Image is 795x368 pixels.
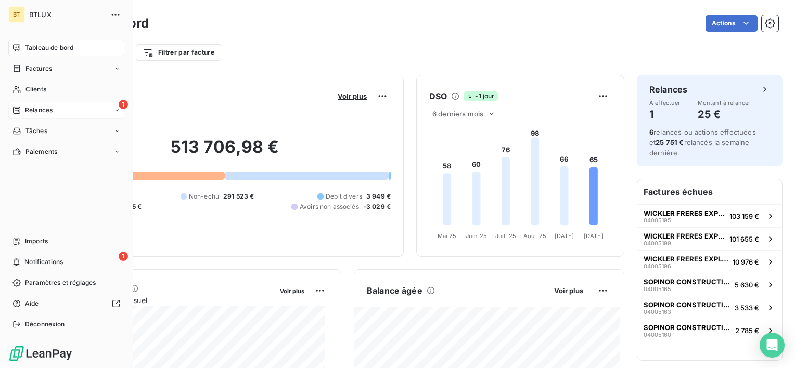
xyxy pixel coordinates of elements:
span: 2 785 € [735,326,759,335]
span: 101 655 € [729,235,759,243]
h6: DSO [429,90,447,102]
a: Aide [8,295,124,312]
span: Non-échu [189,192,219,201]
span: Tableau de bord [25,43,73,52]
span: WICKLER FRERES EXPLOITATION SARL [644,232,725,240]
h6: Factures échues [637,179,782,204]
span: Relances [25,106,53,115]
span: Clients [25,85,46,94]
span: 04005195 [644,217,671,224]
span: Voir plus [554,286,583,295]
span: Paramètres et réglages [25,278,96,287]
span: SOPINOR CONSTRUCTIONS SA [644,323,731,332]
span: 1 [119,252,128,261]
span: 3 949 € [366,192,391,201]
button: SOPINOR CONSTRUCTIONS SA040051633 533 € [637,296,782,319]
tspan: [DATE] [555,232,574,240]
div: Open Intercom Messenger [760,333,785,358]
span: -1 jour [464,91,497,101]
tspan: Mai 25 [438,232,457,240]
span: Déconnexion [25,320,65,329]
span: 04005160 [644,332,671,338]
span: WICKLER FRERES EXPLOITATION SARL [644,209,725,217]
img: Logo LeanPay [8,345,73,362]
span: 04005196 [644,263,671,269]
button: Filtrer par facture [136,44,221,61]
span: Notifications [24,257,63,267]
span: 103 159 € [729,212,759,220]
span: 04005163 [644,309,671,315]
span: Imports [25,236,48,246]
tspan: Juil. 25 [495,232,516,240]
span: 25 751 € [656,138,684,147]
span: Paiements [25,147,57,156]
span: 04005165 [644,286,671,292]
span: À effectuer [649,100,681,106]
h4: 25 € [698,106,751,123]
button: Actions [706,15,758,32]
button: WICKLER FRERES EXPLOITATION SARL04005195103 159 € [637,204,782,227]
span: Factures [25,64,52,73]
button: WICKLER FRERES EXPLOITATION SARL04005199101 655 € [637,227,782,250]
span: Débit divers [326,192,362,201]
h6: Relances [649,83,687,96]
span: 5 630 € [735,281,759,289]
span: BTLUX [29,10,104,19]
span: 10 976 € [733,258,759,266]
span: 6 derniers mois [432,110,483,118]
span: Voir plus [280,287,304,295]
span: Tâches [25,126,47,136]
h4: 1 [649,106,681,123]
span: 3 533 € [735,304,759,312]
h6: Balance âgée [367,284,422,297]
button: WICKLER FRERES EXPLOITATION SARL0400519610 976 € [637,250,782,273]
span: 04005199 [644,240,671,246]
span: SOPINOR CONSTRUCTIONS SA [644,300,730,309]
button: Voir plus [277,286,307,295]
span: SOPINOR CONSTRUCTIONS SA [644,278,730,286]
tspan: [DATE] [584,232,604,240]
span: 6 [649,128,653,136]
h2: 513 706,98 € [59,137,391,168]
span: -3 029 € [363,202,391,212]
span: Montant à relancer [698,100,751,106]
div: BT [8,6,25,23]
span: Voir plus [338,92,367,100]
span: relances ou actions effectuées et relancés la semaine dernière. [649,128,756,157]
span: Avoirs non associés [300,202,359,212]
button: Voir plus [335,91,370,101]
tspan: Août 25 [523,232,546,240]
button: SOPINOR CONSTRUCTIONS SA040051602 785 € [637,319,782,341]
span: Chiffre d'affaires mensuel [59,295,273,306]
tspan: Juin 25 [466,232,487,240]
span: WICKLER FRERES EXPLOITATION SARL [644,255,728,263]
span: Aide [25,299,39,308]
span: 291 523 € [223,192,254,201]
button: SOPINOR CONSTRUCTIONS SA040051655 630 € [637,273,782,296]
button: Voir plus [551,286,586,295]
span: 1 [119,100,128,109]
